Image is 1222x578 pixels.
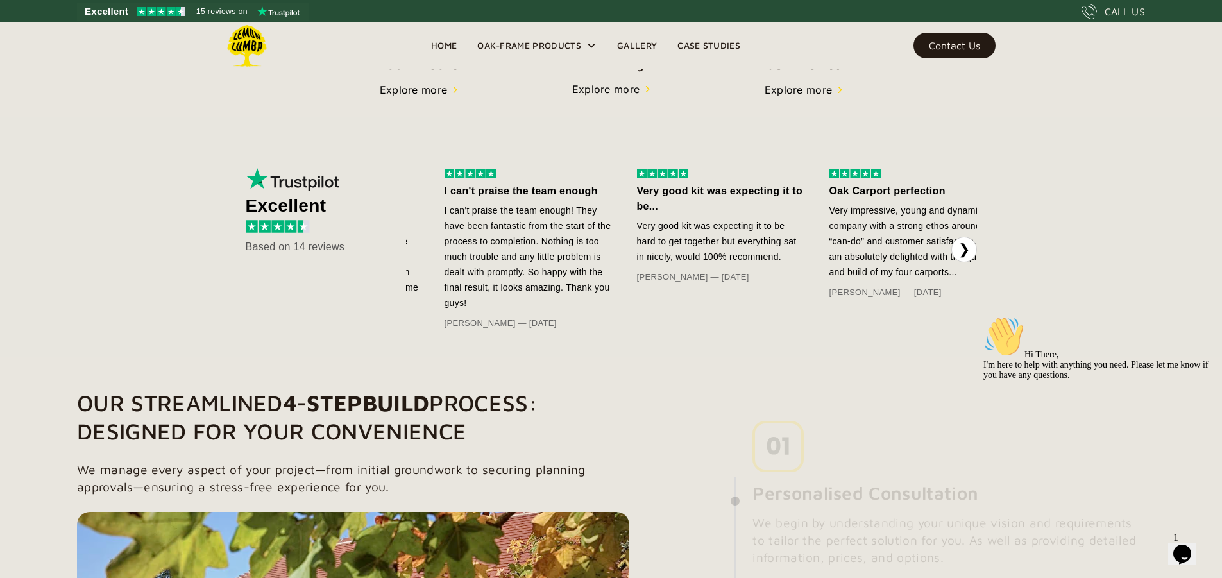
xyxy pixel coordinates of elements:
h1: Our Streamlined Process: Designed for Your Convenience [77,389,629,445]
iframe: chat widget [1168,527,1209,565]
div: Very good kit was expecting it to be hard to get together but everything sat in nicely, would 100... [637,218,804,264]
button: ❯ [951,237,977,262]
div: [PERSON_NAME] — [DATE] [445,316,611,331]
div: Very impressive, young and dynamic company with a strong ethos around “can-do” and customer satis... [829,203,996,280]
span: 15 reviews on [196,4,248,19]
img: 5 stars [445,169,496,178]
div: Oak-Frame Products [467,22,607,69]
img: Trustpilot 4.5 stars [137,7,185,16]
div: Contact Us [929,41,980,50]
p: We begin by understanding your unique vision and requirements to tailor the perfect solution for ... [752,514,1145,566]
iframe: chat widget [978,311,1209,520]
span: Excellent [85,4,128,19]
img: 4.5 stars [246,220,310,232]
span: Hi There, I'm here to help with anything you need. Please let me know if you have any questions. [5,38,230,69]
div: 👋Hi There,I'm here to help with anything you need. Please let me know if you have any questions. [5,5,236,69]
div: [PERSON_NAME] — [DATE] [829,285,996,300]
a: Explore more [572,81,650,97]
a: CALL US [1082,4,1145,19]
div: [PERSON_NAME] — [DATE] [637,269,804,285]
div: Explore more [572,81,640,97]
img: :wave: [5,5,46,46]
a: Case Studies [667,36,751,55]
div: CALL US [1105,4,1145,19]
div: Oak Carport perfection [829,183,996,199]
div: Explore more [765,82,833,98]
a: Explore more [765,82,843,98]
img: 5 stars [637,169,688,178]
img: 5 stars [829,169,881,178]
a: Home [421,36,467,55]
img: Trustpilot logo [257,6,300,17]
div: Very good kit was expecting it to be... [637,183,804,214]
div: I can't praise the team enough! They have been fantastic from the start of the process to complet... [445,203,611,310]
div: Oak-Frame Products [477,38,581,53]
a: Gallery [607,36,667,55]
p: We manage every aspect of your project—from initial groundwork to securing planning approvals—ens... [77,461,629,496]
div: I can't praise the team enough [445,183,611,199]
img: Trustpilot [246,168,342,191]
a: Explore more [380,82,458,98]
a: See Lemon Lumba reviews on Trustpilot [77,3,309,21]
div: Based on 14 reviews [246,239,406,255]
div: Explore more [380,82,448,98]
strong: 4-StepBuild [283,389,430,416]
a: Contact Us [913,33,996,58]
div: Excellent [246,198,406,214]
h4: Personalised Consultation [752,482,978,505]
